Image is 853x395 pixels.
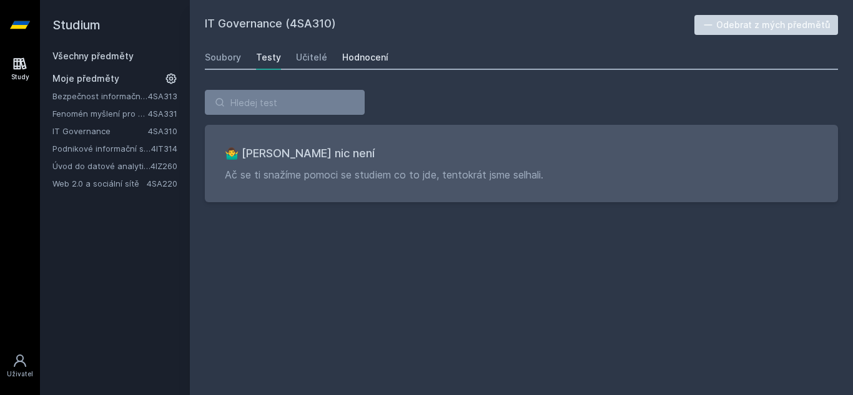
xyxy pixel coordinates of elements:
div: Uživatel [7,369,33,379]
div: Soubory [205,51,241,64]
a: Soubory [205,45,241,70]
div: Testy [256,51,281,64]
a: 4SA310 [148,126,177,136]
a: Podnikové informační systémy [52,142,151,155]
a: Všechny předměty [52,51,134,61]
a: Hodnocení [342,45,388,70]
div: Učitelé [296,51,327,64]
button: Odebrat z mých předmětů [694,15,839,35]
a: 4IZ260 [150,161,177,171]
a: Testy [256,45,281,70]
div: Study [11,72,29,82]
a: Study [2,50,37,88]
a: 4IT314 [151,144,177,154]
p: Ač se ti snažíme pomoci se studiem co to jde, tentokrát jsme selhali. [225,167,818,182]
a: 4SA220 [147,178,177,188]
span: Moje předměty [52,72,119,85]
a: IT Governance [52,125,148,137]
a: Fenomén myšlení pro manažery [52,107,148,120]
a: Učitelé [296,45,327,70]
div: Hodnocení [342,51,388,64]
a: Uživatel [2,347,37,385]
a: Web 2.0 a sociální sítě [52,177,147,190]
a: 4SA313 [148,91,177,101]
h3: 🤷‍♂️ [PERSON_NAME] nic není [225,145,818,162]
h2: IT Governance (4SA310) [205,15,694,35]
input: Hledej test [205,90,365,115]
a: 4SA331 [148,109,177,119]
a: Úvod do datové analytiky [52,160,150,172]
a: Bezpečnost informačních systémů [52,90,148,102]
